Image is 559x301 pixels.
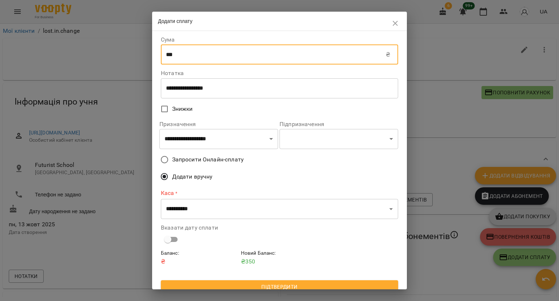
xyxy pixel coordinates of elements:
p: ₴ [161,257,238,266]
h6: Новий Баланс : [241,249,318,257]
p: ₴ [386,50,390,59]
span: Запросити Онлайн-сплату [172,155,243,164]
label: Нотатка [161,70,398,76]
label: Вказати дату сплати [161,225,398,231]
label: Призначення [159,121,278,127]
span: Знижки [172,105,193,113]
button: Підтвердити [161,280,398,293]
label: Підпризначення [279,121,398,127]
span: Додати сплату [158,18,193,24]
p: ₴ 350 [241,257,318,266]
label: Каса [161,189,398,197]
label: Сума [161,37,398,43]
h6: Баланс : [161,249,238,257]
span: Додати вручну [172,172,213,181]
span: Підтвердити [167,282,392,291]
